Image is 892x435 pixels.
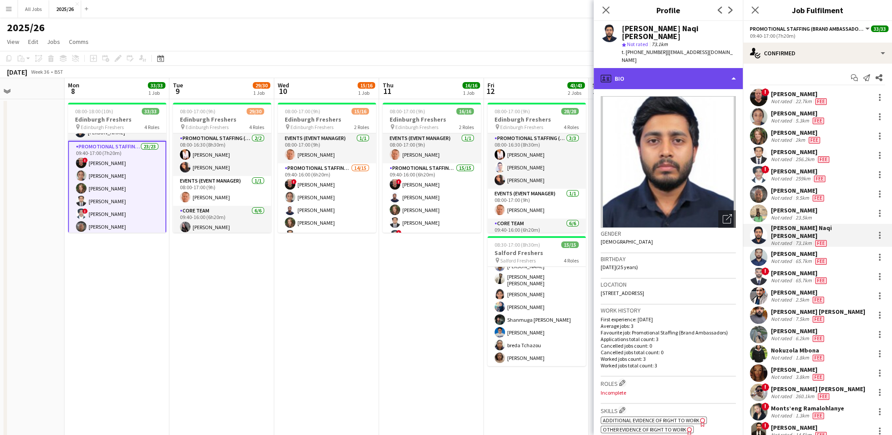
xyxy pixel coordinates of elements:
span: ! [761,165,769,173]
span: Fee [815,98,827,105]
span: Edinburgh Freshers [395,124,438,130]
h3: Edinburgh Freshers [278,115,376,123]
span: 08:00-17:00 (9h) [285,108,320,115]
div: Crew has different fees then in role [811,316,826,323]
span: 12 [486,86,494,96]
div: [PERSON_NAME] [771,129,822,137]
span: t. [PHONE_NUMBER] [622,49,667,55]
span: 29/30 [253,82,270,89]
p: Worked jobs count: 3 [601,356,736,362]
div: Not rated [771,175,794,182]
app-job-card: 08:00-17:00 (9h)15/16Edinburgh Freshers Edinburgh Freshers2 RolesEvents (Event Manager)1/108:00-1... [278,103,376,233]
a: Jobs [43,36,64,47]
div: Crew has different fees then in role [813,277,828,284]
h3: Work history [601,306,736,314]
div: 1 Job [358,90,375,96]
div: Not rated [771,374,794,381]
app-job-card: 08:30-17:00 (8h30m)15/15Salford Freshers Salford Freshers4 RolesPromotional Staffing (Brand Ambas... [487,236,586,366]
div: Nokuzola Mbona [771,346,826,354]
app-job-card: 08:00-17:00 (9h)29/30Edinburgh Freshers Edinburgh Freshers4 RolesPromotional Staffing (Team Leade... [173,103,271,233]
span: ! [761,403,769,410]
span: 2 Roles [354,124,369,130]
app-card-role: Core Team6/609:40-16:00 (6h20m) [487,219,586,315]
div: BST [54,68,63,75]
span: ! [761,267,769,275]
span: Edinburgh Freshers [500,124,543,130]
p: Worked jobs total count: 3 [601,362,736,369]
div: Crew has different fees then in role [816,156,831,163]
span: 16/16 [456,108,474,115]
span: Salford Freshers [500,257,536,264]
div: Not rated [771,214,794,221]
span: 29/30 [247,108,264,115]
h3: Edinburgh Freshers [173,115,271,123]
span: Week 36 [29,68,51,75]
div: [PERSON_NAME] [771,148,831,156]
div: 260.1km [794,393,816,400]
h3: Birthday [601,255,736,263]
p: Cancelled jobs total count: 0 [601,349,736,356]
div: [PERSON_NAME] [771,187,826,194]
h3: Roles [601,378,736,388]
div: 09:40-17:00 (7h20m) [750,32,885,39]
span: 33/33 [142,108,159,115]
p: First experience: [DATE] [601,316,736,323]
span: Fee [813,374,824,381]
app-card-role: Promotional Staffing (Brand Ambassadors)15/1509:40-16:00 (6h20m)![PERSON_NAME][PERSON_NAME][PERSO... [383,163,481,377]
p: Incomplete [601,389,736,396]
span: [DATE] (25 years) [601,264,638,270]
span: Fee [813,316,824,323]
div: [DATE] [7,68,27,76]
h3: Location [601,280,736,288]
div: 23.5km [794,214,813,221]
span: 33/33 [148,82,165,89]
span: Wed [278,81,289,89]
span: Fee [813,355,824,361]
span: Edinburgh Freshers [186,124,229,130]
div: [PERSON_NAME] [771,288,826,296]
div: Not rated [771,194,794,201]
h3: Skills [601,406,736,415]
div: [PERSON_NAME] [PERSON_NAME] [771,308,865,316]
span: 10 [276,86,289,96]
span: Fee [813,413,824,419]
div: 1.3km [794,412,811,419]
div: [PERSON_NAME] [771,424,828,431]
span: 16/16 [462,82,480,89]
div: Crew has different fees then in role [813,258,828,265]
div: [PERSON_NAME] [771,269,828,277]
span: Fri [487,81,494,89]
span: 08:00-17:00 (9h) [390,108,425,115]
div: 08:00-18:00 (10h)33/33Edinburgh Freshers Edinburgh Freshers4 Roles[PERSON_NAME][PERSON_NAME][PERS... [68,103,166,233]
app-card-role: Events (Event Manager)1/108:00-17:00 (9h)[PERSON_NAME] [278,133,376,163]
span: 08:00-17:00 (9h) [180,108,215,115]
div: Not rated [771,117,794,124]
div: Crew has different fees then in role [816,393,831,400]
span: Fee [818,393,829,400]
span: 2 Roles [459,124,474,130]
span: Edinburgh Freshers [290,124,333,130]
div: Not rated [771,393,794,400]
span: 15/15 [561,241,579,248]
div: 22.7km [794,98,813,105]
span: ! [396,230,401,235]
div: [PERSON_NAME] [771,250,828,258]
span: [DEMOGRAPHIC_DATA] [601,238,653,245]
button: All Jobs [18,0,49,18]
div: Crew has different fees then in role [812,175,827,182]
div: Not rated [771,296,794,303]
span: Edinburgh Freshers [81,124,124,130]
app-card-role: Promotional Staffing (Team Leader)3/308:00-16:30 (8h30m)[PERSON_NAME][PERSON_NAME][PERSON_NAME] [487,133,586,189]
span: Fee [813,335,824,342]
span: Edit [28,38,38,46]
span: Sat [592,81,602,89]
div: Crew has different fees then in role [813,98,828,105]
span: 73.1km [650,41,670,47]
p: Cancelled jobs count: 0 [601,342,736,349]
span: 08:00-18:00 (10h) [75,108,113,115]
div: Not rated [771,316,794,323]
div: 73.1km [794,240,813,247]
div: 08:00-17:00 (9h)28/28Edinburgh Freshers Edinburgh Freshers4 RolesPromotional Staffing (Team Leade... [487,103,586,233]
div: [PERSON_NAME] [771,109,826,117]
